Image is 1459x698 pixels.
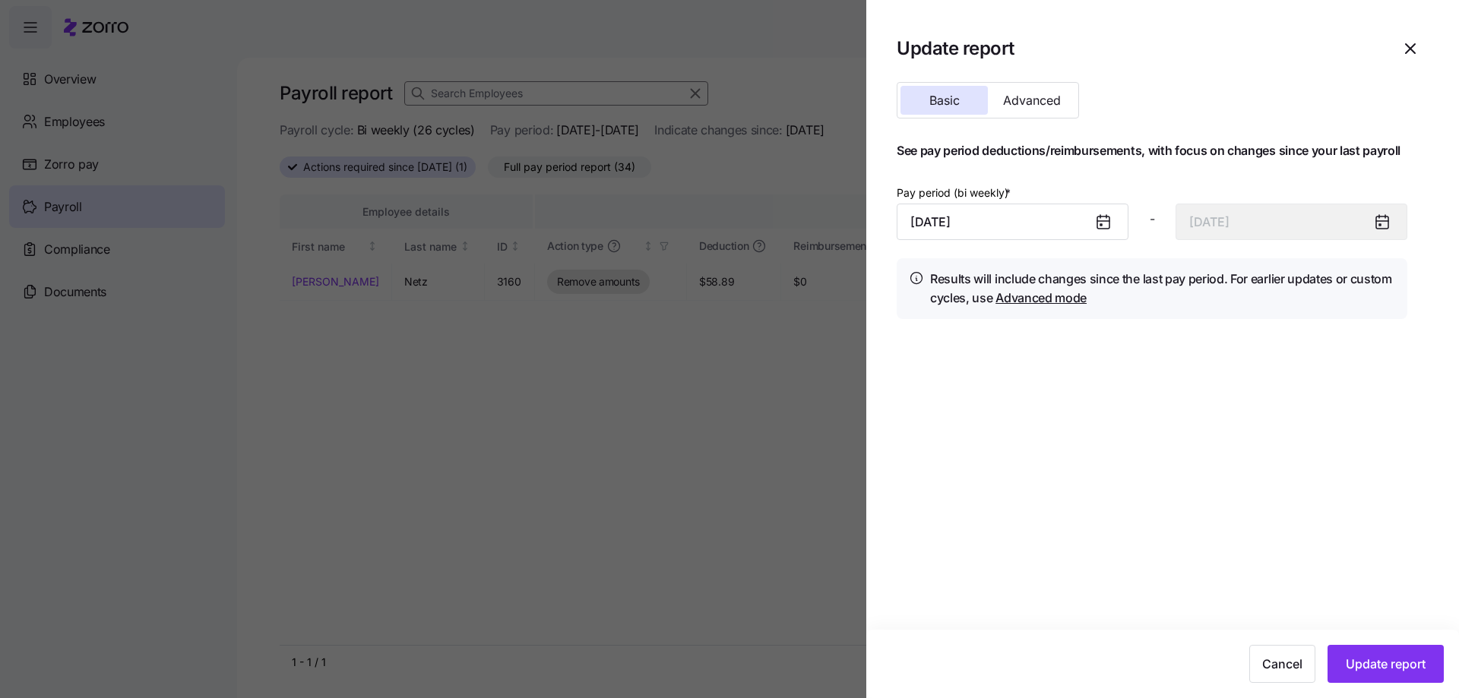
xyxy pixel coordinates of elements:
[897,36,1380,60] h1: Update report
[897,204,1128,240] input: Start date
[897,185,1014,201] label: Pay period (bi weekly)
[929,94,960,106] span: Basic
[1003,94,1061,106] span: Advanced
[1150,210,1155,229] span: -
[1176,204,1407,240] input: End date
[995,290,1087,305] a: Advanced mode
[930,270,1395,307] h4: Results will include changes since the last pay period. For earlier updates or custom cycles, use
[897,143,1407,159] h1: See pay period deductions/reimbursements, with focus on changes since your last payroll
